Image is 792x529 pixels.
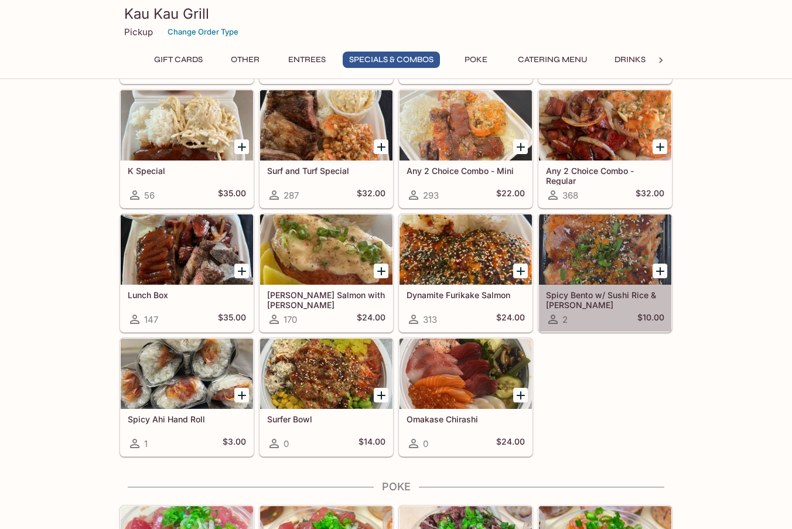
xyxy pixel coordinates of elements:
[219,52,271,68] button: Other
[513,139,528,154] button: Add Any 2 Choice Combo - Mini
[374,264,388,278] button: Add Ora King Salmon with Aburi Garlic Mayo
[546,290,664,309] h5: Spicy Bento w/ Sushi Rice & [PERSON_NAME]
[121,339,253,409] div: Spicy Ahi Hand Roll
[284,438,289,449] span: 0
[267,290,385,309] h5: [PERSON_NAME] Salmon with [PERSON_NAME]
[374,139,388,154] button: Add Surf and Turf Special
[449,52,502,68] button: Poke
[218,188,246,202] h5: $35.00
[120,480,672,493] h4: Poke
[128,166,246,176] h5: K Special
[423,438,428,449] span: 0
[260,214,393,332] a: [PERSON_NAME] Salmon with [PERSON_NAME]170$24.00
[562,190,578,201] span: 368
[223,436,246,450] h5: $3.00
[423,314,437,325] span: 313
[400,90,532,161] div: Any 2 Choice Combo - Mini
[399,338,532,456] a: Omakase Chirashi0$24.00
[513,264,528,278] button: Add Dynamite Furikake Salmon
[284,314,297,325] span: 170
[128,414,246,424] h5: Spicy Ahi Hand Roll
[653,139,667,154] button: Add Any 2 Choice Combo - Regular
[343,52,440,68] button: Specials & Combos
[234,388,249,402] button: Add Spicy Ahi Hand Roll
[357,312,385,326] h5: $24.00
[399,90,532,208] a: Any 2 Choice Combo - Mini293$22.00
[260,90,393,208] a: Surf and Turf Special287$32.00
[538,214,672,332] a: Spicy Bento w/ Sushi Rice & [PERSON_NAME]2$10.00
[144,314,158,325] span: 147
[144,438,148,449] span: 1
[148,52,209,68] button: Gift Cards
[496,188,525,202] h5: $22.00
[124,5,668,23] h3: Kau Kau Grill
[260,214,392,285] div: Ora King Salmon with Aburi Garlic Mayo
[260,90,392,161] div: Surf and Turf Special
[267,166,385,176] h5: Surf and Turf Special
[234,264,249,278] button: Add Lunch Box
[637,312,664,326] h5: $10.00
[423,190,439,201] span: 293
[400,339,532,409] div: Omakase Chirashi
[281,52,333,68] button: Entrees
[374,388,388,402] button: Add Surfer Bowl
[260,338,393,456] a: Surfer Bowl0$14.00
[120,90,254,208] a: K Special56$35.00
[124,26,153,37] p: Pickup
[539,214,671,285] div: Spicy Bento w/ Sushi Rice & Nori
[128,290,246,300] h5: Lunch Box
[400,214,532,285] div: Dynamite Furikake Salmon
[539,90,671,161] div: Any 2 Choice Combo - Regular
[359,436,385,450] h5: $14.00
[120,214,254,332] a: Lunch Box147$35.00
[260,339,392,409] div: Surfer Bowl
[538,90,672,208] a: Any 2 Choice Combo - Regular368$32.00
[407,166,525,176] h5: Any 2 Choice Combo - Mini
[144,190,155,201] span: 56
[513,388,528,402] button: Add Omakase Chirashi
[496,312,525,326] h5: $24.00
[562,314,568,325] span: 2
[653,264,667,278] button: Add Spicy Bento w/ Sushi Rice & Nori
[234,139,249,154] button: Add K Special
[120,338,254,456] a: Spicy Ahi Hand Roll1$3.00
[357,188,385,202] h5: $32.00
[546,166,664,185] h5: Any 2 Choice Combo - Regular
[636,188,664,202] h5: $32.00
[162,23,244,41] button: Change Order Type
[267,414,385,424] h5: Surfer Bowl
[407,414,525,424] h5: Omakase Chirashi
[511,52,594,68] button: Catering Menu
[407,290,525,300] h5: Dynamite Furikake Salmon
[218,312,246,326] h5: $35.00
[603,52,656,68] button: Drinks
[121,90,253,161] div: K Special
[121,214,253,285] div: Lunch Box
[284,190,299,201] span: 287
[399,214,532,332] a: Dynamite Furikake Salmon313$24.00
[496,436,525,450] h5: $24.00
